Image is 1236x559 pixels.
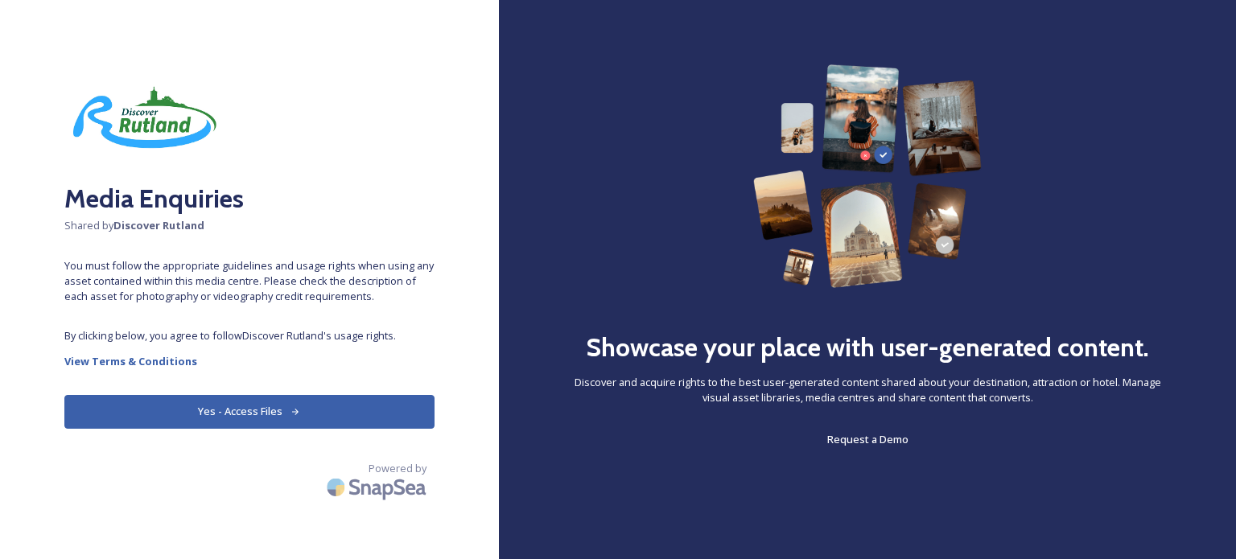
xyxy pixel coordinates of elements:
[322,468,435,506] img: SnapSea Logo
[64,258,435,305] span: You must follow the appropriate guidelines and usage rights when using any asset contained within...
[64,354,197,368] strong: View Terms & Conditions
[586,328,1149,367] h2: Showcase your place with user-generated content.
[64,218,435,233] span: Shared by
[827,430,908,449] a: Request a Demo
[369,461,426,476] span: Powered by
[563,375,1172,405] span: Discover and acquire rights to the best user-generated content shared about your destination, att...
[64,328,435,343] span: By clicking below, you agree to follow Discover Rutland 's usage rights.
[753,64,982,288] img: 63b42ca75bacad526042e722_Group%20154-p-800.png
[64,64,225,171] img: DR-logo.jpeg
[64,179,435,218] h2: Media Enquiries
[64,351,435,371] a: View Terms & Conditions
[64,395,435,428] button: Yes - Access Files
[113,218,204,232] strong: Discover Rutland
[827,432,908,446] span: Request a Demo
